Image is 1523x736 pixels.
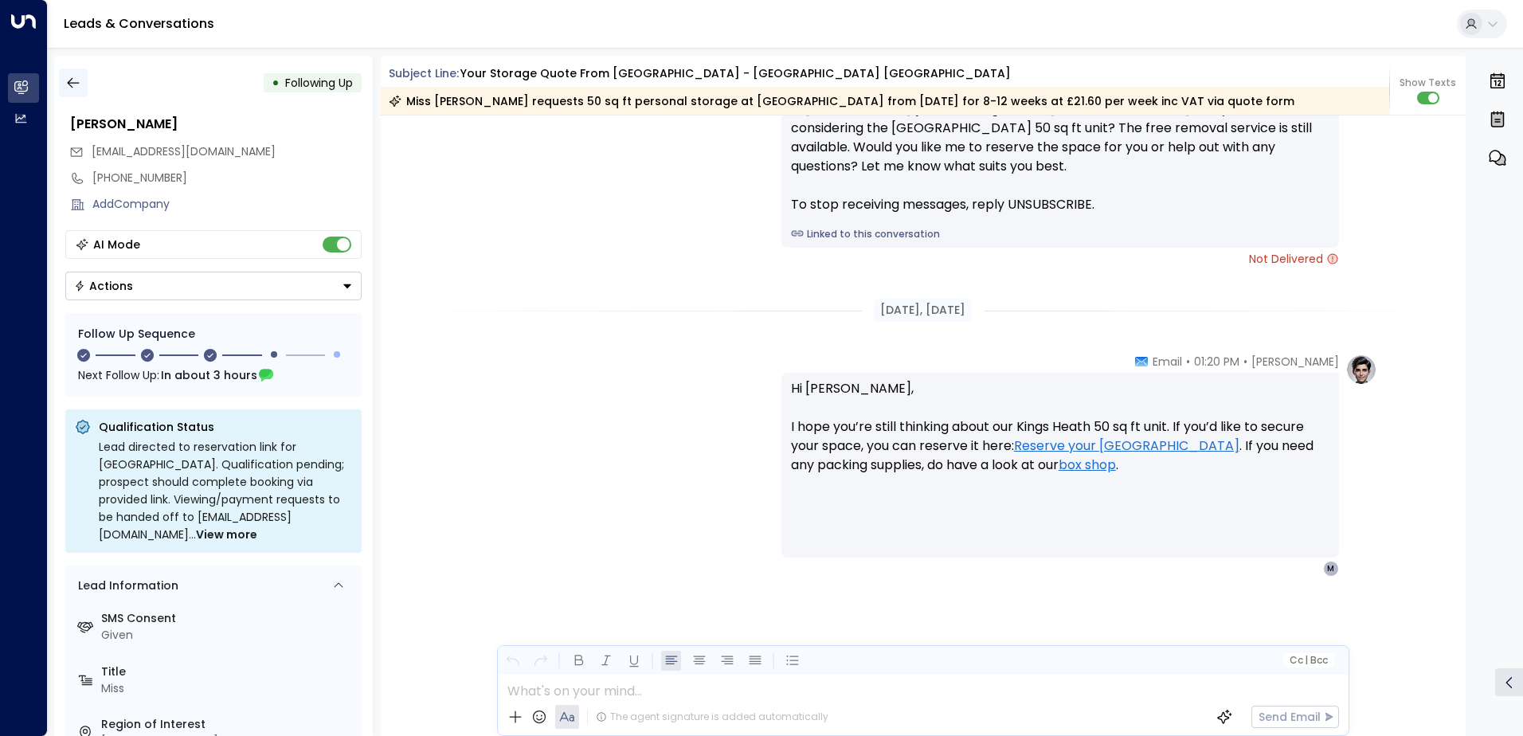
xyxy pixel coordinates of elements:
div: Lead directed to reservation link for [GEOGRAPHIC_DATA]. Qualification pending; prospect should c... [99,438,352,543]
div: Lead Information [72,577,178,594]
button: Redo [531,651,550,671]
span: Cc Bcc [1289,655,1327,666]
span: Show Texts [1400,76,1456,90]
p: Qualification Status [99,419,352,435]
div: [PERSON_NAME] [70,115,362,134]
a: Leads & Conversations [64,14,214,33]
div: Actions [74,279,133,293]
span: In about 3 hours [161,366,257,384]
div: Given [101,627,355,644]
div: Your storage quote from [GEOGRAPHIC_DATA] - [GEOGRAPHIC_DATA] [GEOGRAPHIC_DATA] [460,65,1011,82]
div: AddCompany [92,196,362,213]
span: mj.ldn@icloud.com [92,143,276,160]
div: M [1323,561,1339,577]
span: Email [1153,354,1182,370]
div: • [272,69,280,97]
div: [DATE], [DATE] [874,299,972,322]
div: Follow Up Sequence [78,326,349,343]
button: Actions [65,272,362,300]
label: Region of Interest [101,716,355,733]
div: Hi [PERSON_NAME], just checking in from [GEOGRAPHIC_DATA]. Are you still considering the [GEOGRAP... [791,100,1329,214]
span: Following Up [285,75,353,91]
span: [PERSON_NAME] [1251,354,1339,370]
label: Title [101,664,355,680]
div: Button group with a nested menu [65,272,362,300]
span: • [1186,354,1190,370]
span: Subject Line: [389,65,459,81]
span: [EMAIL_ADDRESS][DOMAIN_NAME] [92,143,276,159]
span: Not Delivered [1249,251,1339,267]
button: Cc|Bcc [1282,653,1333,668]
img: profile-logo.png [1345,354,1377,386]
a: Linked to this conversation [791,227,1329,241]
span: • [1243,354,1247,370]
div: The agent signature is added automatically [596,710,828,724]
div: [PHONE_NUMBER] [92,170,362,186]
div: Next Follow Up: [78,366,349,384]
button: Undo [503,651,523,671]
div: AI Mode [93,237,140,253]
a: Reserve your [GEOGRAPHIC_DATA] [1014,437,1239,456]
a: box shop [1059,456,1116,475]
p: Hi [PERSON_NAME], I hope you’re still thinking about our Kings Heath 50 sq ft unit. If you’d like... [791,379,1329,494]
div: Miss [PERSON_NAME] requests 50 sq ft personal storage at [GEOGRAPHIC_DATA] from [DATE] for 8-12 w... [389,93,1294,109]
span: 01:20 PM [1194,354,1239,370]
span: | [1305,655,1308,666]
div: Miss [101,680,355,697]
label: SMS Consent [101,610,355,627]
span: View more [196,526,257,543]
